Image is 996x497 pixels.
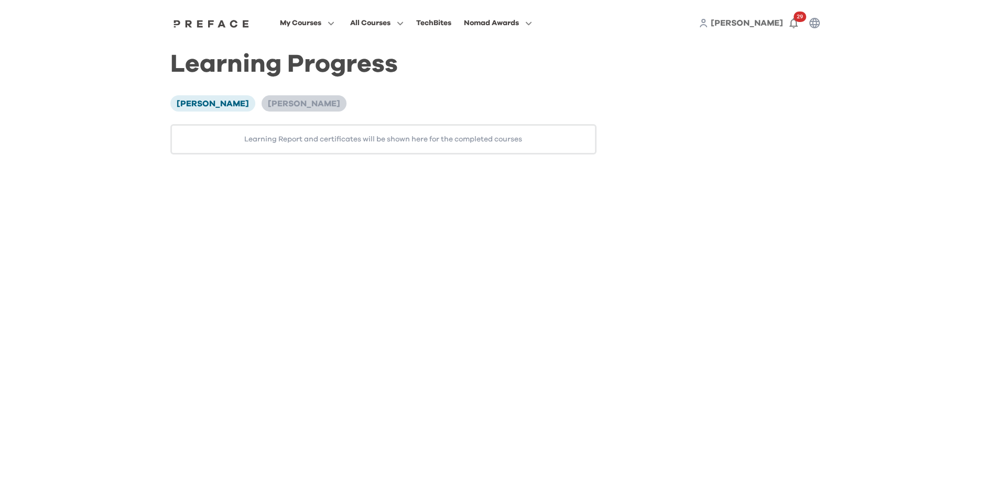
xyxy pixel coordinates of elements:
[268,100,340,108] span: [PERSON_NAME]
[783,13,804,34] button: 29
[711,19,783,27] span: [PERSON_NAME]
[171,19,252,28] img: Preface Logo
[277,16,338,30] button: My Courses
[170,124,597,154] div: Learning Report and certificates will be shown here for the completed courses
[170,59,597,70] h1: Learning Progress
[347,16,407,30] button: All Courses
[461,16,535,30] button: Nomad Awards
[416,17,451,29] div: TechBites
[177,100,249,108] span: [PERSON_NAME]
[711,17,783,29] a: [PERSON_NAME]
[464,17,519,29] span: Nomad Awards
[171,19,252,27] a: Preface Logo
[350,17,391,29] span: All Courses
[280,17,321,29] span: My Courses
[794,12,806,22] span: 29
